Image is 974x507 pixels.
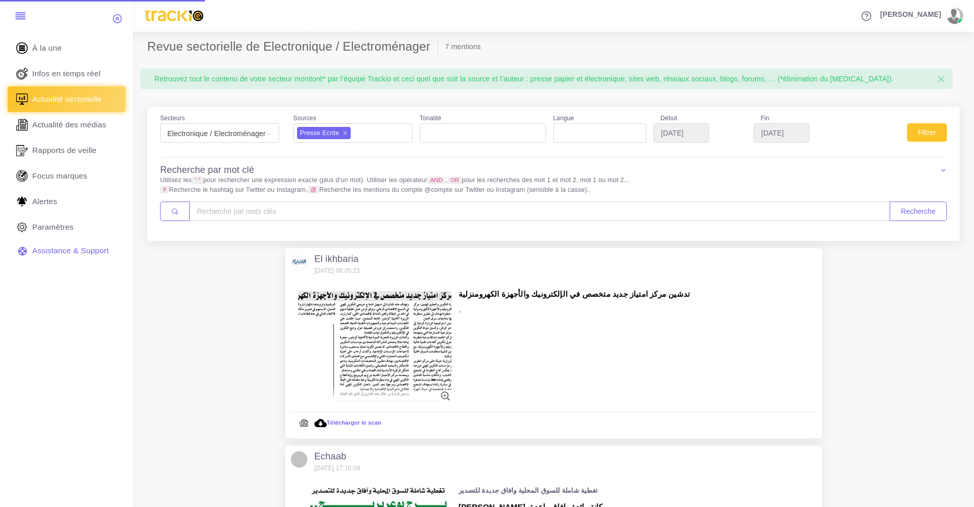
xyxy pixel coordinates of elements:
label: Tonalité [420,114,441,123]
label: Langue [553,114,574,123]
span: Actualité sectorielle [32,94,102,105]
button: Recherche [890,202,947,221]
label: Début [653,114,746,123]
span: Actualité des médias [32,119,106,130]
span: [PERSON_NAME] [880,11,941,18]
a: Rapports de veille [8,138,125,163]
input: YYYY-MM-DD [754,123,809,143]
a: Focus marques [8,163,125,189]
label: Sources [293,114,316,123]
div: Retrouvez tout le contenu de votre secteur monitoré* par l’équipe Trackio et ceci quel que soit l... [147,69,945,89]
img: rapport_1.svg [14,143,30,158]
img: revue-editorielle.svg [14,117,30,133]
img: trackio.svg [140,6,208,26]
span: Electronique / Electroménager [163,126,276,141]
a: Infos en temps réel [8,61,125,86]
a: Alertes [8,189,125,214]
img: Alerte.svg [14,194,30,209]
img: download.svg [314,417,327,429]
h5: تدشين مركز امتياز جديد متخصص في الإلكترونيك والأجهزة الكهرومنزلية [459,290,690,299]
code: # [160,186,169,193]
span: Paramètres [32,222,74,233]
h4: Recherche par mot clé [160,165,254,176]
img: revue-sectorielle.svg [14,92,30,107]
img: avatar [947,8,960,24]
img: revue-live.svg [14,66,30,81]
img: focus-marques.svg [14,168,30,184]
span: Focus marques [32,170,87,182]
div: - [459,282,690,412]
span: Rapports de veille [32,145,97,156]
button: Close [930,69,953,90]
img: Avatar [291,451,307,468]
img: home.svg [14,40,30,56]
code: AND [427,177,446,184]
small: [DATE] 06:05:21 [314,267,360,274]
a: Actualité sectorielle [8,86,125,112]
label: Fin [754,114,847,123]
img: parametre.svg [14,219,30,235]
li: 7 mentions [445,41,481,52]
h5: El ikhbaria [314,254,360,265]
code: @ [308,186,320,193]
label: Secteurs [160,114,185,123]
a: [PERSON_NAME] avatar [875,8,967,24]
img: Avatar [291,254,307,270]
span: × [937,71,945,87]
a: À la une [8,35,125,61]
input: YYYY-MM-DD [653,123,709,143]
h6: تغطية شاملة للسوق المحلية وافاق جديدة للتصدير [459,487,607,495]
span: Alertes [32,196,57,207]
a: Télécharger le scan [313,420,381,426]
a: Actualité des médias [8,112,125,138]
li: Presse Ecrite [297,127,351,139]
img: newspaper.svg [298,417,309,429]
a: Paramètres [8,214,125,240]
input: Amount [189,202,890,221]
small: [DATE] 17:10:04 [314,465,360,472]
h5: Echaab [314,451,360,462]
span: Electronique / Electroménager [160,123,279,143]
p: Utilisez les pour rechercher une expression exacte (plus d’un mot). Utiliser les opérateur , pour... [160,175,947,194]
code: OR [447,177,462,184]
img: zoom [439,390,451,402]
h2: Revue sectorielle de Electronique / Electroménager [147,39,438,54]
code: “ ” [192,177,203,184]
button: Filtrer [907,123,947,142]
span: Infos en temps réel [32,68,101,79]
span: À la une [32,42,62,54]
span: Assistance & Support [32,245,109,256]
img: 6cddc4ad6a7ea5d7903c613d2568e09d.jpg [298,290,451,405]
